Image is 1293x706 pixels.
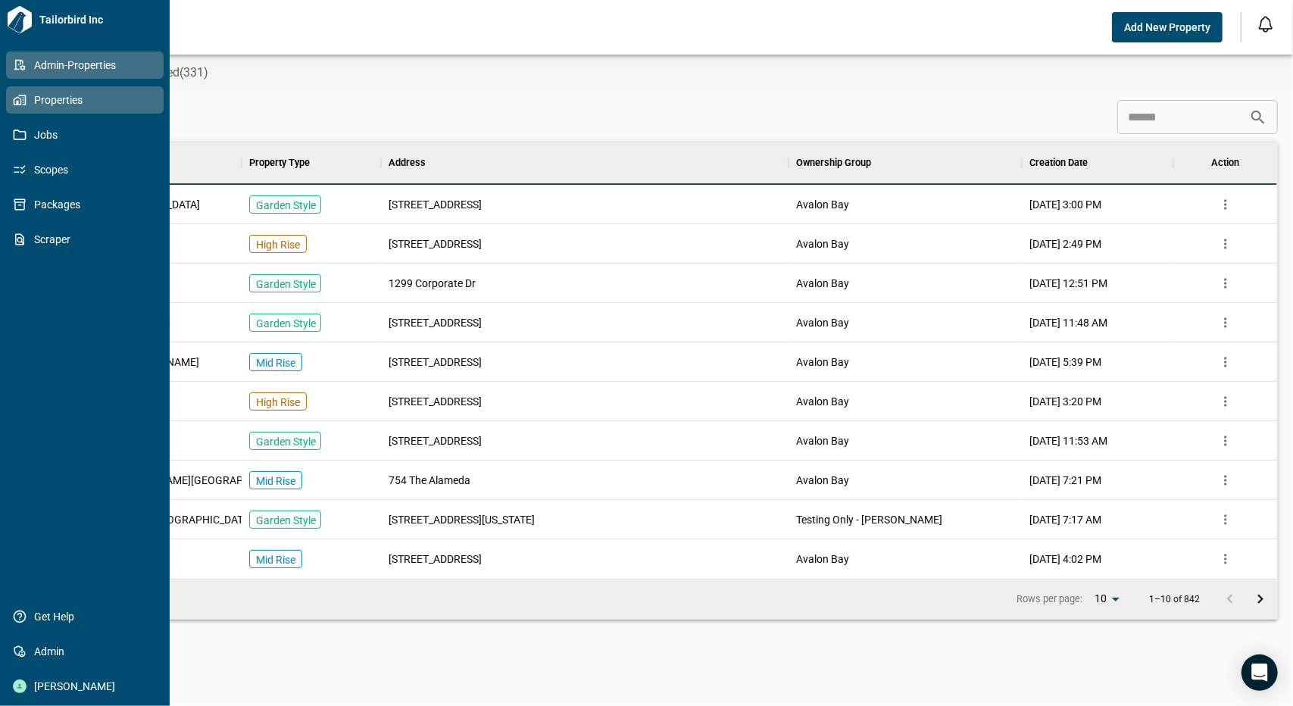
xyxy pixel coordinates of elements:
button: more [1214,311,1237,334]
span: [DATE] 7:17 AM [1029,512,1101,527]
span: Archived(331) [133,65,208,80]
span: Admin [27,644,149,659]
span: Avalon Bay [796,197,849,212]
span: Avalon Bay [796,473,849,488]
span: Tailorbird Inc [33,12,164,27]
span: Avalon Bay [796,394,849,409]
a: Scopes [6,156,164,183]
span: Avalon Bay [796,433,849,448]
span: Jobs [27,127,149,142]
button: more [1214,548,1237,570]
span: Scraper [27,232,149,247]
p: Garden Style [256,198,316,213]
span: Avalon Bay [796,236,849,251]
div: Property Name [55,142,242,184]
span: [STREET_ADDRESS][US_STATE] [389,512,535,527]
span: [PERSON_NAME] [27,679,149,694]
span: 1299 Corporate Dr [389,276,476,291]
span: Admin-Properties [27,58,149,73]
span: Testing Only - [PERSON_NAME] [796,512,942,527]
span: Avalon Bay [796,551,849,567]
a: Scraper [6,226,164,253]
p: Garden Style [256,276,316,292]
button: Go to next page [1245,584,1276,614]
span: [DATE] 2:49 PM [1029,236,1101,251]
span: Avalon Bay [796,355,849,370]
button: more [1214,272,1237,295]
button: Open notification feed [1254,12,1278,36]
p: Mid Rise [256,473,295,489]
span: Add New Property [1124,20,1210,35]
span: Avalon Bay [796,315,849,330]
button: more [1214,469,1237,492]
span: [DATE] 12:51 PM [1029,276,1107,291]
span: Get Help [27,609,149,624]
div: Action [1211,142,1239,184]
span: [STREET_ADDRESS] [389,433,482,448]
div: Property Type [249,142,310,184]
span: [DATE] 3:20 PM [1029,394,1101,409]
div: 10 [1088,588,1125,610]
span: [STREET_ADDRESS] [389,197,482,212]
p: High Rise [256,395,300,410]
p: Rows per page: [1017,592,1082,606]
div: Ownership Group [789,142,1021,184]
span: Avalon at [PERSON_NAME][GEOGRAPHIC_DATA] [63,473,293,488]
div: base tabs [39,55,1293,91]
span: [STREET_ADDRESS] [389,551,482,567]
p: Mid Rise [256,552,295,567]
span: Avalon Bay [796,276,849,291]
button: more [1214,430,1237,452]
div: Address [381,142,789,184]
div: Address [389,142,426,184]
p: High Rise [256,237,300,252]
span: [DATE] 11:48 AM [1029,315,1107,330]
button: more [1214,390,1237,413]
span: [DATE] 4:02 PM [1029,551,1101,567]
p: Garden Style [256,513,316,528]
button: Add New Property [1112,12,1223,42]
span: [DATE] 11:53 AM [1029,433,1107,448]
button: more [1214,351,1237,373]
a: Jobs [6,121,164,148]
p: Mid Rise [256,355,295,370]
span: Packages [27,197,149,212]
p: Garden Style [256,434,316,449]
span: [STREET_ADDRESS] [389,355,482,370]
a: Admin-Properties [6,52,164,79]
button: more [1214,233,1237,255]
span: [STREET_ADDRESS] [389,394,482,409]
div: Creation Date [1022,142,1173,184]
button: more [1214,508,1237,531]
button: more [1214,193,1237,216]
span: [DATE] 3:00 PM [1029,197,1101,212]
div: Ownership Group [796,142,871,184]
span: [STREET_ADDRESS] [389,236,482,251]
div: Property Type [242,142,381,184]
a: Admin [6,638,164,665]
div: Creation Date [1029,142,1088,184]
span: [STREET_ADDRESS] [389,315,482,330]
span: 754 The Alameda [389,473,470,488]
a: Properties [6,86,164,114]
div: Open Intercom Messenger [1241,654,1278,691]
div: Action [1173,142,1278,184]
span: Properties [27,92,149,108]
span: [DATE]-[US_STATE][GEOGRAPHIC_DATA] APARTMENTS-TEST [63,512,348,527]
a: Packages [6,191,164,218]
span: Scopes [27,162,149,177]
span: [DATE] 7:21 PM [1029,473,1101,488]
span: [DATE] 5:39 PM [1029,355,1101,370]
p: 1–10 of 842 [1149,595,1200,604]
p: Garden Style [256,316,316,331]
